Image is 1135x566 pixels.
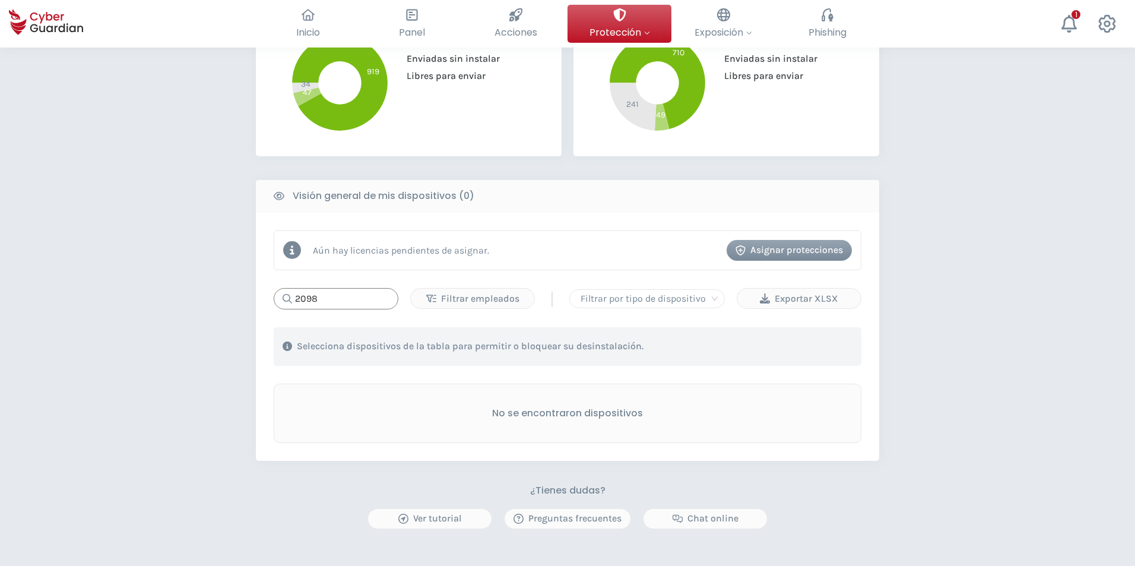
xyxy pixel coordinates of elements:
button: Asignar protecciones [727,240,852,261]
div: Ver tutorial [377,511,483,526]
span: Panel [399,25,425,40]
button: Exposición [671,5,775,43]
span: Acciones [494,25,537,40]
div: Filtrar empleados [420,292,525,306]
b: Visión general de mis dispositivos (0) [293,189,474,203]
span: Enviadas sin instalar [398,53,500,64]
span: Protección [589,25,650,40]
div: Chat online [652,511,758,526]
button: Acciones [464,5,567,43]
span: Exposición [695,25,752,40]
span: Libres para enviar [398,70,486,81]
button: Protección [567,5,671,43]
button: Filtrar empleados [410,288,535,309]
button: Chat online [643,508,768,529]
input: Buscar... [274,288,398,309]
p: Aún hay licencias pendientes de asignar. [313,245,489,256]
button: Inicio [256,5,360,43]
div: Asignar protecciones [735,243,843,257]
span: Libres para enviar [715,70,803,81]
span: Phishing [809,25,847,40]
div: No se encontraron dispositivos [274,384,861,443]
button: Panel [360,5,464,43]
p: Selecciona dispositivos de la tabla para permitir o bloquear su desinstalación. [297,340,643,352]
span: Enviadas sin instalar [715,53,817,64]
button: Preguntas frecuentes [504,508,631,529]
h3: ¿Tienes dudas? [530,485,605,497]
div: 1 [1071,10,1080,19]
div: Preguntas frecuentes [513,511,622,526]
button: Ver tutorial [367,508,492,529]
button: Phishing [775,5,879,43]
span: Inicio [296,25,320,40]
div: Exportar XLSX [746,292,852,306]
span: | [550,290,554,308]
button: Exportar XLSX [737,288,861,309]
